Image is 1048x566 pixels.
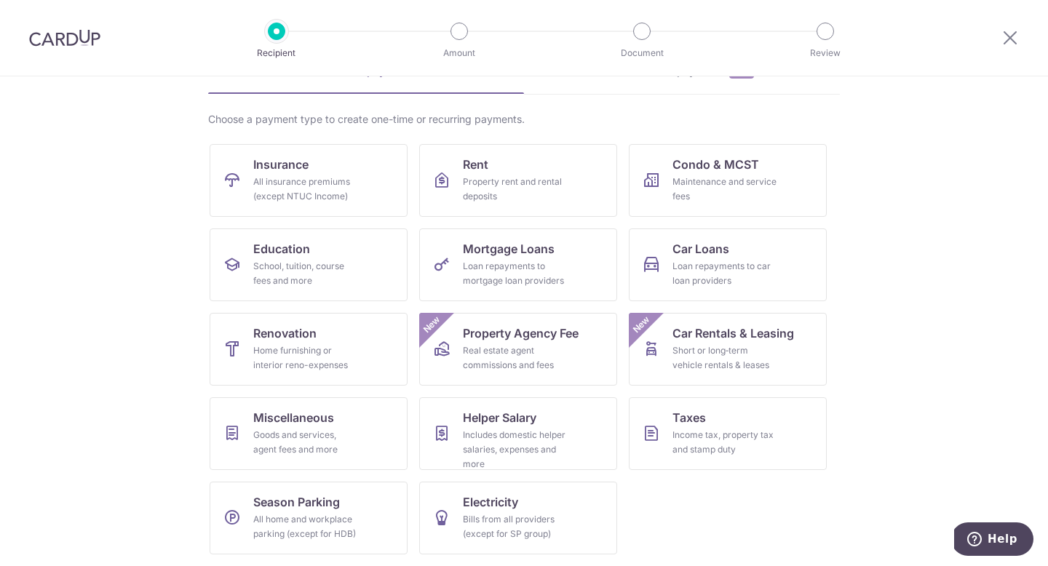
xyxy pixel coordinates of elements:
span: Miscellaneous [253,409,334,426]
div: Choose a payment type to create one-time or recurring payments. [208,112,840,127]
span: Car Rentals & Leasing [672,324,794,342]
span: Taxes [672,409,706,426]
a: Helper SalaryIncludes domestic helper salaries, expenses and more [419,397,617,470]
span: Mortgage Loans [463,240,555,258]
a: Condo & MCSTMaintenance and service fees [629,144,827,217]
div: All insurance premiums (except NTUC Income) [253,175,358,204]
div: Includes domestic helper salaries, expenses and more [463,428,568,471]
span: Rent [463,156,488,173]
a: TaxesIncome tax, property tax and stamp duty [629,397,827,470]
span: Car Loans [672,240,729,258]
span: Electricity [463,493,518,511]
div: Goods and services, agent fees and more [253,428,358,457]
span: Education [253,240,310,258]
a: Car Rentals & LeasingShort or long‑term vehicle rentals & leasesNew [629,313,827,386]
p: Amount [405,46,513,60]
div: Maintenance and service fees [672,175,777,204]
a: RenovationHome furnishing or interior reno-expenses [210,313,408,386]
div: Loan repayments to car loan providers [672,259,777,288]
p: Review [771,46,879,60]
a: InsuranceAll insurance premiums (except NTUC Income) [210,144,408,217]
div: Short or long‑term vehicle rentals & leases [672,343,777,372]
div: Bills from all providers (except for SP group) [463,512,568,541]
span: Property Agency Fee [463,324,579,342]
a: Car LoansLoan repayments to car loan providers [629,228,827,301]
span: New [420,313,444,337]
a: Season ParkingAll home and workplace parking (except for HDB) [210,482,408,554]
p: Recipient [223,46,330,60]
a: Property Agency FeeReal estate agent commissions and feesNew [419,313,617,386]
div: All home and workplace parking (except for HDB) [253,512,358,541]
div: Real estate agent commissions and fees [463,343,568,372]
div: Loan repayments to mortgage loan providers [463,259,568,288]
a: Mortgage LoansLoan repayments to mortgage loan providers [419,228,617,301]
div: Income tax, property tax and stamp duty [672,428,777,457]
div: Property rent and rental deposits [463,175,568,204]
span: Season Parking [253,493,340,511]
a: ElectricityBills from all providers (except for SP group) [419,482,617,554]
span: Condo & MCST [672,156,759,173]
a: EducationSchool, tuition, course fees and more [210,228,408,301]
span: Renovation [253,324,317,342]
a: RentProperty rent and rental deposits [419,144,617,217]
span: New [630,313,654,337]
div: School, tuition, course fees and more [253,259,358,288]
span: Helper Salary [463,409,536,426]
img: CardUp [29,29,100,47]
a: MiscellaneousGoods and services, agent fees and more [210,397,408,470]
p: Document [588,46,696,60]
span: Insurance [253,156,309,173]
iframe: Opens a widget where you can find more information [954,522,1033,559]
div: Home furnishing or interior reno-expenses [253,343,358,372]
